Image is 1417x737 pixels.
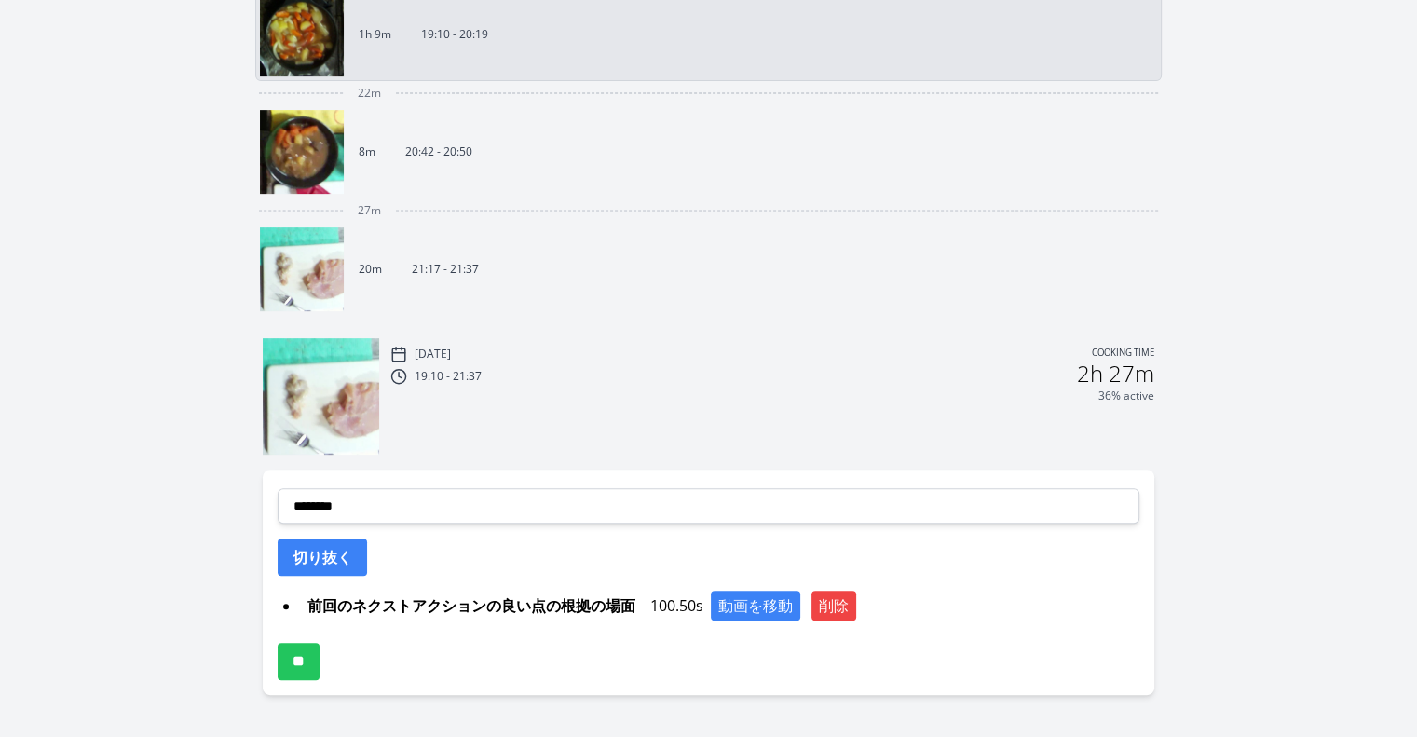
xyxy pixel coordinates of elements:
span: 前回のネクストアクションの良い点の根拠の場面 [300,591,643,621]
p: [DATE] [415,347,451,362]
div: 100.50s [300,591,1139,621]
p: 8m [359,144,375,159]
p: 1h 9m [359,27,391,42]
button: 動画を移動 [711,591,800,621]
h2: 2h 27m [1077,362,1154,385]
span: 22m [358,86,381,101]
span: 27m [358,203,381,218]
img: 250826121812_thumb.jpeg [263,338,379,455]
p: 20:42 - 20:50 [405,144,472,159]
button: 削除 [811,591,856,621]
img: 250826121812_thumb.jpeg [260,227,344,311]
p: 19:10 - 21:37 [415,369,482,384]
p: 20m [359,262,382,277]
p: Cooking time [1092,346,1154,362]
button: 切り抜く [278,539,367,576]
p: 36% active [1098,389,1154,403]
img: 250826114258_thumb.jpeg [260,110,344,194]
p: 21:17 - 21:37 [412,262,479,277]
p: 19:10 - 20:19 [421,27,488,42]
